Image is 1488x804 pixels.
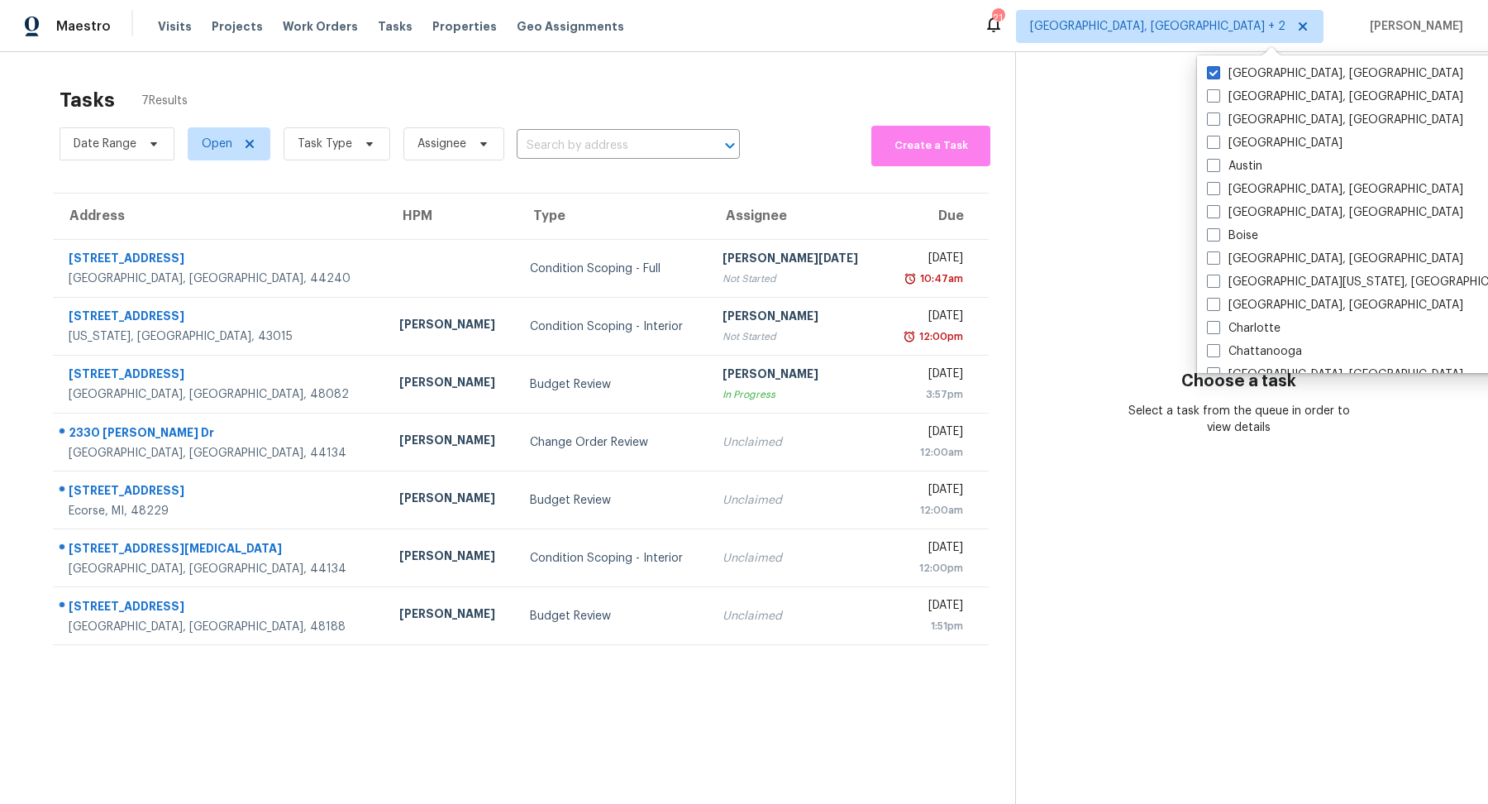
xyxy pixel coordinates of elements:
div: 12:00pm [895,560,963,577]
span: Geo Assignments [517,18,624,35]
span: Maestro [56,18,111,35]
label: Boise [1207,227,1258,244]
div: [DATE] [895,481,963,502]
span: 7 Results [141,93,188,109]
div: [DATE] [895,250,963,270]
div: Unclaimed [723,608,870,625]
div: Ecorse, MI, 48229 [69,503,373,519]
div: Condition Scoping - Interior [530,318,695,335]
div: [STREET_ADDRESS] [69,366,373,386]
div: [PERSON_NAME] [399,605,504,626]
div: 2330 [PERSON_NAME] Dr [69,424,373,445]
div: Not Started [723,270,870,287]
span: Assignee [417,136,466,152]
div: Unclaimed [723,434,870,451]
input: Search by address [517,133,694,159]
div: 12:00pm [916,328,963,345]
div: [STREET_ADDRESS] [69,482,373,503]
th: HPM [386,194,517,240]
label: [GEOGRAPHIC_DATA], [GEOGRAPHIC_DATA] [1207,181,1463,198]
div: Select a task from the queue in order to view details [1128,403,1351,436]
div: Unclaimed [723,550,870,567]
label: [GEOGRAPHIC_DATA], [GEOGRAPHIC_DATA] [1207,112,1463,128]
label: Chattanooga [1207,343,1302,360]
div: [PERSON_NAME] [399,374,504,395]
div: [PERSON_NAME] [723,366,870,386]
button: Create a Task [871,126,990,166]
div: Condition Scoping - Full [530,261,695,277]
label: [GEOGRAPHIC_DATA], [GEOGRAPHIC_DATA] [1207,366,1463,383]
div: Change Order Review [530,434,695,451]
label: [GEOGRAPHIC_DATA], [GEOGRAPHIC_DATA] [1207,89,1463,105]
div: [STREET_ADDRESS] [69,308,373,328]
div: Budget Review [530,376,695,393]
div: Unclaimed [723,492,870,509]
img: Overdue Alarm Icon [904,270,917,287]
span: Projects [212,18,263,35]
button: Open [718,134,742,157]
div: [DATE] [895,539,963,560]
div: [PERSON_NAME] [399,316,504,337]
div: 12:00am [895,502,963,519]
div: [PERSON_NAME] [399,432,504,452]
span: Properties [432,18,497,35]
label: Austin [1207,158,1262,175]
div: [PERSON_NAME] [723,308,870,328]
div: [STREET_ADDRESS] [69,598,373,619]
span: Create a Task [880,136,982,156]
div: [DATE] [895,424,963,444]
div: [STREET_ADDRESS][MEDICAL_DATA] [69,540,373,561]
label: [GEOGRAPHIC_DATA] [1207,135,1343,151]
div: In Progress [723,386,870,403]
div: [GEOGRAPHIC_DATA], [GEOGRAPHIC_DATA], 48188 [69,619,373,635]
div: [GEOGRAPHIC_DATA], [GEOGRAPHIC_DATA], 48082 [69,386,373,403]
span: Date Range [74,136,136,152]
span: [GEOGRAPHIC_DATA], [GEOGRAPHIC_DATA] + 2 [1030,18,1285,35]
div: 10:47am [917,270,963,287]
div: [STREET_ADDRESS] [69,250,373,270]
div: [GEOGRAPHIC_DATA], [GEOGRAPHIC_DATA], 44240 [69,270,373,287]
label: [GEOGRAPHIC_DATA], [GEOGRAPHIC_DATA] [1207,251,1463,267]
div: Not Started [723,328,870,345]
div: 12:00am [895,444,963,461]
div: Budget Review [530,492,695,509]
div: 21 [992,10,1004,26]
th: Address [53,194,386,240]
div: [PERSON_NAME][DATE] [723,250,870,270]
span: [PERSON_NAME] [1363,18,1463,35]
th: Type [517,194,708,240]
label: [GEOGRAPHIC_DATA], [GEOGRAPHIC_DATA] [1207,297,1463,313]
div: [DATE] [895,366,963,386]
img: Overdue Alarm Icon [903,328,916,345]
div: 1:51pm [895,618,963,634]
label: Charlotte [1207,320,1281,337]
h3: Choose a task [1181,373,1296,390]
span: Task Type [298,136,352,152]
span: Open [202,136,232,152]
span: Work Orders [283,18,358,35]
span: Visits [158,18,192,35]
div: [GEOGRAPHIC_DATA], [GEOGRAPHIC_DATA], 44134 [69,561,373,577]
label: [GEOGRAPHIC_DATA], [GEOGRAPHIC_DATA] [1207,65,1463,82]
label: [GEOGRAPHIC_DATA], [GEOGRAPHIC_DATA] [1207,204,1463,221]
div: Budget Review [530,608,695,625]
div: [DATE] [895,597,963,618]
div: [PERSON_NAME] [399,548,504,568]
div: [US_STATE], [GEOGRAPHIC_DATA], 43015 [69,328,373,345]
h2: Tasks [60,92,115,108]
th: Assignee [709,194,883,240]
span: Tasks [378,21,413,32]
div: [PERSON_NAME] [399,490,504,510]
div: 3:57pm [895,386,963,403]
div: [GEOGRAPHIC_DATA], [GEOGRAPHIC_DATA], 44134 [69,445,373,462]
th: Due [882,194,989,240]
div: Condition Scoping - Interior [530,550,695,567]
div: [DATE] [895,308,963,328]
